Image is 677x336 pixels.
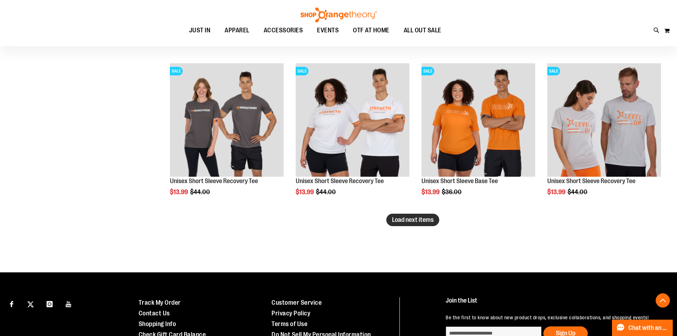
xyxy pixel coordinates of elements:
[446,297,661,310] h4: Join the List
[386,214,439,226] button: Load next items
[296,177,384,185] a: Unisex Short Sleeve Recovery Tee
[547,63,661,178] a: Product image for Unisex Short Sleeve Recovery TeeSALE
[272,320,307,327] a: Terms of Use
[353,22,389,38] span: OTF AT HOME
[170,188,189,196] span: $13.99
[300,7,378,22] img: Shop Orangetheory
[139,299,181,306] a: Track My Order
[317,22,339,38] span: EVENTS
[43,297,56,310] a: Visit our Instagram page
[296,67,308,75] span: SALE
[166,60,287,214] div: product
[189,22,211,38] span: JUST IN
[421,177,498,185] a: Unisex Short Sleeve Base Tee
[568,188,589,196] span: $44.00
[5,297,18,310] a: Visit our Facebook page
[170,63,284,178] a: Product image for Unisex Short Sleeve Recovery TeeSALE
[170,63,284,177] img: Product image for Unisex Short Sleeve Recovery Tee
[170,177,258,185] a: Unisex Short Sleeve Recovery Tee
[421,63,535,178] a: Product image for Unisex Short Sleeve Base TeeSALE
[612,320,673,336] button: Chat with an Expert
[264,22,303,38] span: ACCESSORIES
[25,297,37,310] a: Visit our X page
[418,60,539,214] div: product
[547,63,661,177] img: Product image for Unisex Short Sleeve Recovery Tee
[296,63,409,177] img: Product image for Unisex Short Sleeve Recovery Tee
[547,67,560,75] span: SALE
[547,177,635,185] a: Unisex Short Sleeve Recovery Tee
[225,22,249,38] span: APPAREL
[296,63,409,178] a: Product image for Unisex Short Sleeve Recovery TeeSALE
[421,63,535,177] img: Product image for Unisex Short Sleeve Base Tee
[547,188,566,196] span: $13.99
[442,188,463,196] span: $36.00
[316,188,337,196] span: $44.00
[272,299,322,306] a: Customer Service
[292,60,413,214] div: product
[170,67,183,75] span: SALE
[272,310,310,317] a: Privacy Policy
[190,188,211,196] span: $44.00
[544,60,665,214] div: product
[296,188,315,196] span: $13.99
[27,301,34,308] img: Twitter
[404,22,441,38] span: ALL OUT SALE
[628,325,668,331] span: Chat with an Expert
[392,216,434,223] span: Load next items
[139,320,176,327] a: Shopping Info
[421,67,434,75] span: SALE
[139,310,170,317] a: Contact Us
[446,314,661,321] p: Be the first to know about new product drops, exclusive collaborations, and shopping events!
[63,297,75,310] a: Visit our Youtube page
[656,293,670,308] button: Back To Top
[421,188,441,196] span: $13.99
